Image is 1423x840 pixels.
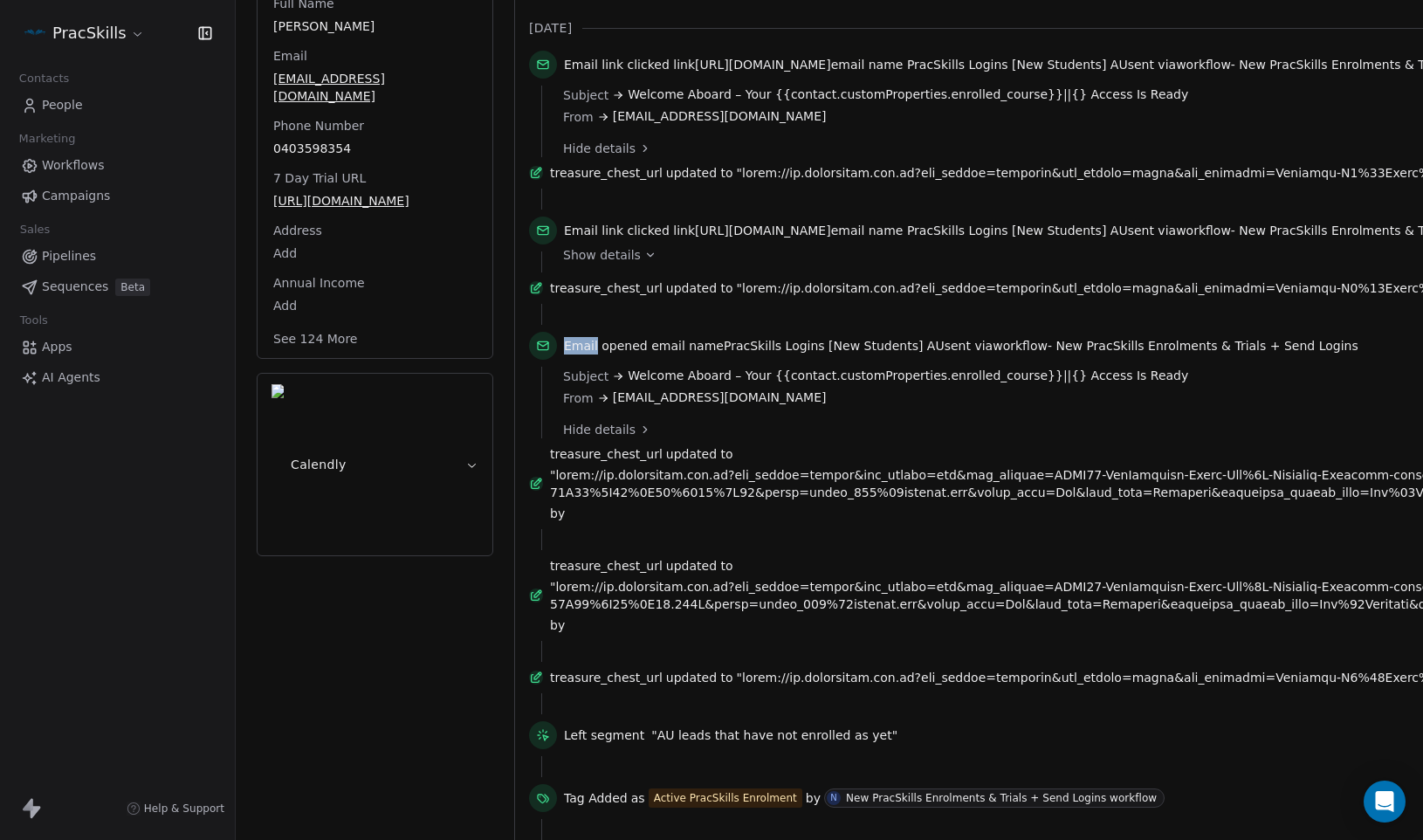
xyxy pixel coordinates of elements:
span: 7 Day Trial URL [270,169,369,187]
span: "AU leads that have not enrolled as yet" [651,726,897,744]
span: 0403598354 [273,140,477,157]
span: Email opened [564,339,648,353]
span: [EMAIL_ADDRESS][DOMAIN_NAME] [613,389,827,407]
span: updated to [666,669,733,686]
div: New PracSkills Enrolments & Trials + Send Logins workflow [846,792,1157,804]
span: Email link clicked [564,224,670,238]
span: Sales [12,217,58,243]
a: SequencesBeta [14,272,221,301]
span: Hide details [563,140,636,157]
span: Tag Added [564,789,628,807]
span: Sequences [42,278,108,296]
span: People [42,96,83,114]
span: updated to [666,279,733,297]
a: Apps [14,333,221,361]
span: [URL][DOMAIN_NAME] [695,58,831,72]
button: See 124 More [263,323,368,355]
button: PracSkills [21,18,148,48]
span: Subject [563,86,608,104]
button: CalendlyCalendly [258,374,492,555]
span: Subject [563,368,608,385]
a: Campaigns [14,182,221,210]
span: Add [273,244,477,262]
a: Help & Support [127,802,224,816]
span: From [563,108,594,126]
span: Campaigns [42,187,110,205]
span: treasure_chest_url [550,557,663,575]
span: Phone Number [270,117,368,134]
span: Add [273,297,477,314]
span: Contacts [11,65,77,92]
span: Left segment [564,726,644,744]
span: Tools [12,307,55,334]
span: PracSkills Logins [New Students] AU [724,339,945,353]
span: PracSkills Logins [New Students] AU [907,224,1128,238]
span: email name sent via workflow - [564,337,1358,355]
span: New PracSkills Enrolments & Trials + Send Logins [1055,339,1358,353]
span: Show details [563,246,641,264]
span: Welcome Aboard – Your {{contact.customProperties.enrolled_course}}||{} Access Is Ready [628,367,1188,385]
a: Workflows [14,151,221,180]
span: Calendly [291,456,347,473]
span: [EMAIL_ADDRESS][DOMAIN_NAME] [273,70,477,105]
span: treasure_chest_url [550,669,663,686]
span: Annual Income [270,274,368,292]
a: Pipelines [14,242,221,271]
span: [PERSON_NAME] [273,17,477,35]
span: [URL][DOMAIN_NAME] [695,224,831,238]
span: Welcome Aboard – Your {{contact.customProperties.enrolled_course}}||{} Access Is Ready [628,86,1188,104]
span: [EMAIL_ADDRESS][DOMAIN_NAME] [613,107,827,126]
div: Open Intercom Messenger [1364,781,1406,823]
span: PracSkills Logins [New Students] AU [907,58,1128,72]
span: Address [270,222,326,239]
a: AI Agents [14,363,221,392]
span: [URL][DOMAIN_NAME] [273,192,477,210]
div: N [830,791,837,805]
span: updated to [666,164,733,182]
span: as [631,789,645,807]
span: treasure_chest_url [550,164,663,182]
span: Email link clicked [564,58,670,72]
img: PracSkills%20Email%20Display%20Picture.png [24,23,45,44]
span: treasure_chest_url [550,279,663,297]
span: [DATE] [529,19,572,37]
span: From [563,389,594,407]
span: Email [270,47,311,65]
span: updated to [666,445,733,463]
span: updated to [666,557,733,575]
span: Pipelines [42,247,96,265]
span: by [550,505,565,522]
span: Beta [115,279,150,296]
span: by [550,616,565,634]
span: Apps [42,338,72,356]
a: People [14,91,221,120]
span: Workflows [42,156,105,175]
span: Marketing [11,126,83,152]
span: Help & Support [144,802,224,816]
span: Hide details [563,421,636,438]
span: treasure_chest_url [550,445,663,463]
div: Active PracSkills Enrolment [654,790,797,806]
span: PracSkills [52,22,127,45]
span: by [806,789,821,807]
img: Calendly [272,384,284,545]
span: AI Agents [42,368,100,387]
